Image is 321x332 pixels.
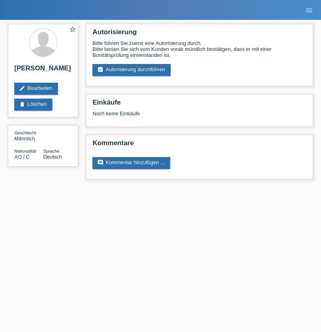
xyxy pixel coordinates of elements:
[14,64,72,76] h2: [PERSON_NAME]
[92,99,307,111] h2: Einkäufe
[14,83,58,95] a: editBearbeiten
[92,139,307,151] h2: Kommentare
[43,149,60,153] span: Sprache
[97,66,104,73] i: assignment_turned_in
[19,85,25,91] i: edit
[92,64,171,76] a: assignment_turned_inAutorisierung durchführen
[19,101,25,107] i: delete
[14,99,52,111] a: deleteLöschen
[92,157,170,169] a: commentKommentar hinzufügen ...
[43,154,62,160] span: Deutsch
[92,111,307,122] div: Noch keine Einkäufe
[92,40,307,58] div: Bitte führen Sie zuerst eine Autorisierung durch. Bitte lassen Sie sich vom Kunden vorab mündlich...
[301,8,317,12] a: menu
[92,28,307,40] h2: Autorisierung
[14,130,43,142] div: Männlich
[14,154,30,160] span: Angola / C / 09.05.2000
[14,130,36,135] span: Geschlecht
[97,159,104,166] i: comment
[305,6,313,14] i: menu
[14,149,36,153] span: Nationalität
[69,26,76,34] a: star_border
[69,26,76,33] i: star_border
